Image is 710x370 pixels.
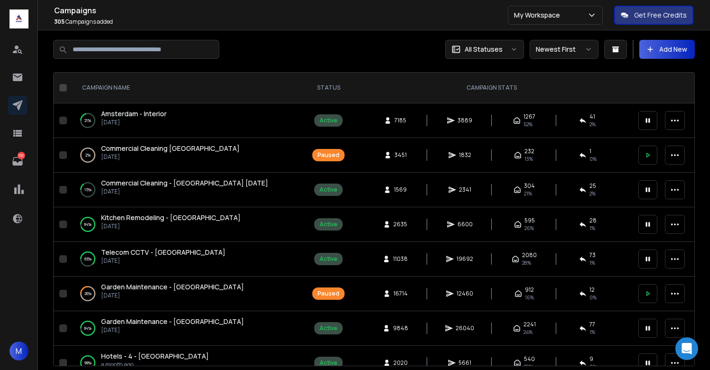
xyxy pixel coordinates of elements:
[465,45,503,54] p: All Statuses
[84,358,92,368] p: 99 %
[589,155,597,163] span: 0 %
[101,109,167,119] a: Amsterdam - Interior
[393,255,408,263] span: 11038
[457,290,473,297] span: 12460
[71,242,307,277] td: 63%Telecom CCTV - [GEOGRAPHIC_DATA][DATE]
[71,311,307,346] td: 94%Garden Maintenance - [GEOGRAPHIC_DATA][DATE]
[589,355,593,363] span: 9
[307,73,350,103] th: STATUS
[101,213,241,222] a: Kitchen Remodeling - [GEOGRAPHIC_DATA]
[350,73,633,103] th: CAMPAIGN STATS
[8,152,27,171] a: 151
[101,178,268,188] a: Commercial Cleaning - [GEOGRAPHIC_DATA] [DATE]
[394,117,406,124] span: 7185
[514,10,564,20] p: My Workspace
[456,324,474,332] span: 26040
[524,355,535,363] span: 540
[523,321,536,328] span: 2241
[589,294,597,301] span: 0 %
[589,148,591,155] span: 1
[18,152,25,159] p: 151
[9,342,28,361] button: M
[71,277,307,311] td: 26%Garden Maintenance - [GEOGRAPHIC_DATA][DATE]
[589,113,595,120] span: 41
[457,255,473,263] span: 19692
[101,248,225,257] a: Telecom CCTV - [GEOGRAPHIC_DATA]
[71,73,307,103] th: CAMPAIGN NAME
[54,18,65,26] span: 305
[101,213,241,222] span: Kitchen Remodeling - [GEOGRAPHIC_DATA]
[84,324,92,333] p: 94 %
[394,151,407,159] span: 3451
[54,18,508,26] p: Campaigns added
[101,326,244,334] p: [DATE]
[524,224,534,232] span: 26 %
[319,359,337,367] div: Active
[71,138,307,173] td: 2%Commercial Cleaning [GEOGRAPHIC_DATA][DATE]
[639,40,695,59] button: Add New
[101,144,240,153] a: Commercial Cleaning [GEOGRAPHIC_DATA]
[54,5,508,16] h1: Campaigns
[319,255,337,263] div: Active
[524,148,534,155] span: 232
[524,182,535,190] span: 304
[589,328,595,336] span: 1 %
[101,222,241,230] p: [DATE]
[589,259,595,267] span: 1 %
[524,217,535,224] span: 595
[71,103,307,138] td: 21%Amsterdam - Interior[DATE]
[101,188,268,195] p: [DATE]
[319,186,337,194] div: Active
[634,10,687,20] p: Get Free Credits
[84,185,92,194] p: 15 %
[84,254,92,264] p: 63 %
[84,220,92,229] p: 94 %
[393,324,408,332] span: 9848
[614,6,693,25] button: Get Free Credits
[589,217,597,224] span: 28
[530,40,598,59] button: Newest First
[458,359,471,367] span: 5661
[459,151,471,159] span: 1832
[101,361,209,369] p: a month ago
[101,282,244,291] span: Garden Maintenance - [GEOGRAPHIC_DATA]
[394,186,407,194] span: 1569
[589,224,595,232] span: 1 %
[522,259,531,267] span: 28 %
[101,109,167,118] span: Amsterdam - Interior
[589,182,596,190] span: 25
[589,251,596,259] span: 73
[459,186,471,194] span: 2341
[71,173,307,207] td: 15%Commercial Cleaning - [GEOGRAPHIC_DATA] [DATE][DATE]
[458,221,473,228] span: 6600
[318,151,339,159] div: Paused
[589,286,595,294] span: 12
[101,292,244,299] p: [DATE]
[318,290,339,297] div: Paused
[523,113,535,120] span: 1267
[523,328,532,336] span: 24 %
[101,153,240,161] p: [DATE]
[101,178,268,187] span: Commercial Cleaning - [GEOGRAPHIC_DATA] [DATE]
[393,359,408,367] span: 2020
[589,321,595,328] span: 77
[319,117,337,124] div: Active
[101,317,244,326] span: Garden Maintenance - [GEOGRAPHIC_DATA]
[319,221,337,228] div: Active
[525,286,534,294] span: 912
[101,351,209,361] a: Hotels - 4 - [GEOGRAPHIC_DATA]
[101,282,244,292] a: Garden Maintenance - [GEOGRAPHIC_DATA]
[393,290,408,297] span: 16714
[71,207,307,242] td: 94%Kitchen Remodeling - [GEOGRAPHIC_DATA][DATE]
[393,221,407,228] span: 2635
[589,190,596,197] span: 2 %
[85,150,91,160] p: 2 %
[522,251,537,259] span: 2080
[319,324,337,332] div: Active
[101,119,167,126] p: [DATE]
[525,294,534,301] span: 16 %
